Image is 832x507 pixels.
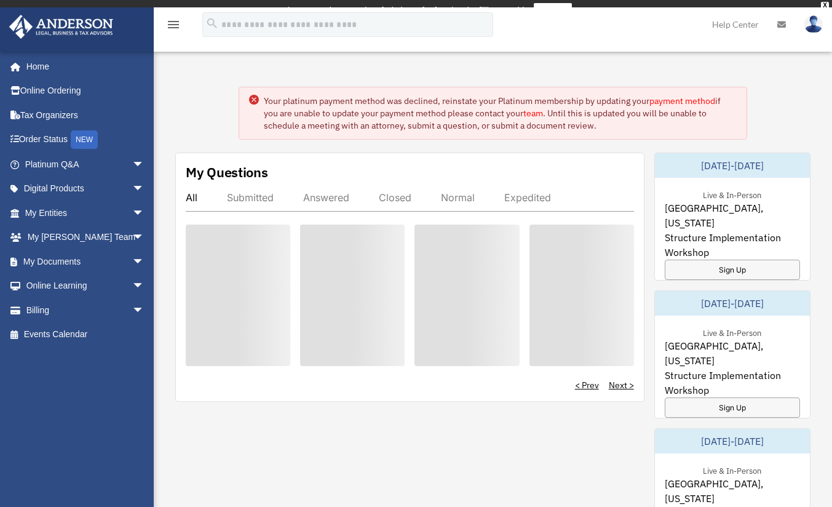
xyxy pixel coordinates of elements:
[166,17,181,32] i: menu
[575,379,599,391] a: < Prev
[649,95,715,106] a: payment method
[655,429,810,453] div: [DATE]-[DATE]
[132,225,157,250] span: arrow_drop_down
[665,397,800,418] a: Sign Up
[186,163,268,182] div: My Questions
[9,322,163,347] a: Events Calendar
[205,17,219,30] i: search
[166,22,181,32] a: menu
[186,191,197,204] div: All
[693,325,771,338] div: Live & In-Person
[609,379,634,391] a: Next >
[132,249,157,274] span: arrow_drop_down
[9,249,163,274] a: My Documentsarrow_drop_down
[379,191,411,204] div: Closed
[132,274,157,299] span: arrow_drop_down
[132,152,157,177] span: arrow_drop_down
[534,3,572,18] a: survey
[9,152,163,177] a: Platinum Q&Aarrow_drop_down
[504,191,551,204] div: Expedited
[227,191,274,204] div: Submitted
[132,298,157,323] span: arrow_drop_down
[804,15,823,33] img: User Pic
[665,368,800,397] span: Structure Implementation Workshop
[665,338,800,368] span: [GEOGRAPHIC_DATA], [US_STATE]
[693,188,771,201] div: Live & In-Person
[71,130,98,149] div: NEW
[523,108,543,119] a: team
[693,463,771,476] div: Live & In-Person
[9,298,163,322] a: Billingarrow_drop_down
[9,177,163,201] a: Digital Productsarrow_drop_down
[9,79,163,103] a: Online Ordering
[9,201,163,225] a: My Entitiesarrow_drop_down
[303,191,349,204] div: Answered
[9,127,163,153] a: Order StatusNEW
[260,3,529,18] div: Get a chance to win 6 months of Platinum for free just by filling out this
[9,54,157,79] a: Home
[9,103,163,127] a: Tax Organizers
[264,95,736,132] div: Your platinum payment method was declined, reinstate your Platinum membership by updating your if...
[6,15,117,39] img: Anderson Advisors Platinum Portal
[9,274,163,298] a: Online Learningarrow_drop_down
[9,225,163,250] a: My [PERSON_NAME] Teamarrow_drop_down
[821,2,829,9] div: close
[655,153,810,178] div: [DATE]-[DATE]
[655,291,810,316] div: [DATE]-[DATE]
[132,201,157,226] span: arrow_drop_down
[665,476,800,506] span: [GEOGRAPHIC_DATA], [US_STATE]
[665,230,800,260] span: Structure Implementation Workshop
[665,260,800,280] a: Sign Up
[441,191,475,204] div: Normal
[665,201,800,230] span: [GEOGRAPHIC_DATA], [US_STATE]
[132,177,157,202] span: arrow_drop_down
